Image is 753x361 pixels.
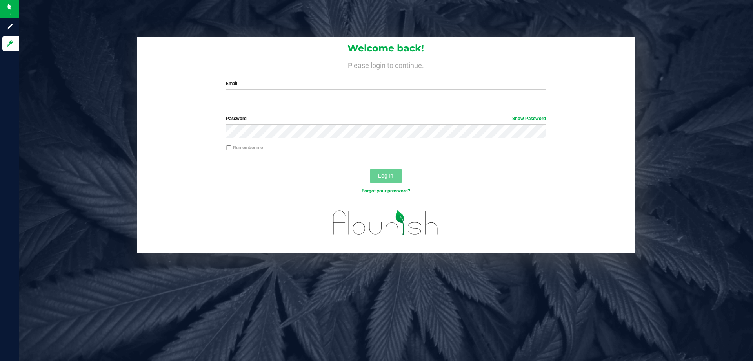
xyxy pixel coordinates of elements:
[226,144,263,151] label: Remember me
[378,172,393,179] span: Log In
[137,43,635,53] h1: Welcome back!
[137,60,635,69] h4: Please login to continue.
[226,116,247,121] span: Password
[362,188,410,194] a: Forgot your password?
[6,40,14,48] inline-svg: Log in
[226,145,231,151] input: Remember me
[324,203,448,243] img: flourish_logo.svg
[370,169,402,183] button: Log In
[226,80,546,87] label: Email
[6,23,14,31] inline-svg: Sign up
[512,116,546,121] a: Show Password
